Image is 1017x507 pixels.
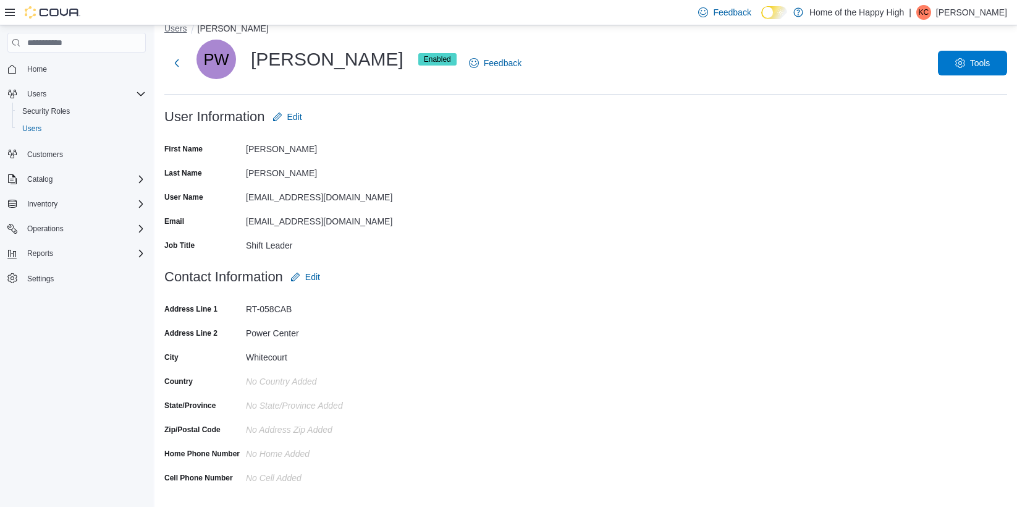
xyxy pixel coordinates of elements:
[246,323,411,338] div: Power Center
[27,249,53,258] span: Reports
[22,124,41,134] span: Users
[22,106,70,116] span: Security Roles
[2,85,151,103] button: Users
[164,144,203,154] label: First Name
[198,23,269,33] button: [PERSON_NAME]
[27,174,53,184] span: Catalog
[164,168,202,178] label: Last Name
[164,304,217,314] label: Address Line 1
[22,271,146,286] span: Settings
[203,40,229,79] span: PW
[246,163,411,178] div: [PERSON_NAME]
[761,6,787,19] input: Dark Mode
[196,40,457,79] div: [PERSON_NAME]
[22,146,146,161] span: Customers
[164,22,1007,37] nav: An example of EuiBreadcrumbs
[27,274,54,284] span: Settings
[164,328,217,338] label: Address Line 2
[919,5,929,20] span: KC
[246,396,411,411] div: No State/Province Added
[22,246,146,261] span: Reports
[22,87,51,101] button: Users
[418,53,457,66] span: Enabled
[970,57,990,69] span: Tools
[246,347,411,362] div: Whitecourt
[22,87,146,101] span: Users
[27,224,64,234] span: Operations
[809,5,904,20] p: Home of the Happy High
[22,271,59,286] a: Settings
[285,265,325,289] button: Edit
[164,377,193,386] label: Country
[17,104,146,119] span: Security Roles
[22,246,58,261] button: Reports
[164,241,195,250] label: Job Title
[909,5,911,20] p: |
[164,352,179,362] label: City
[164,473,233,483] label: Cell Phone Number
[268,104,307,129] button: Edit
[287,111,302,123] span: Edit
[22,62,52,77] a: Home
[7,55,146,320] nav: Complex example
[17,104,75,119] a: Security Roles
[22,147,68,162] a: Customers
[17,121,46,136] a: Users
[164,192,203,202] label: User Name
[2,245,151,262] button: Reports
[164,216,184,226] label: Email
[246,444,411,459] div: No Home added
[246,187,411,202] div: [EMAIL_ADDRESS][DOMAIN_NAME]
[246,211,411,226] div: [EMAIL_ADDRESS][DOMAIN_NAME]
[164,425,221,435] label: Zip/Postal Code
[2,270,151,288] button: Settings
[2,60,151,78] button: Home
[246,236,411,250] div: Shift Leader
[164,449,240,459] label: Home Phone Number
[464,51,526,75] a: Feedback
[27,89,46,99] span: Users
[2,220,151,237] button: Operations
[2,171,151,188] button: Catalog
[22,172,146,187] span: Catalog
[25,6,80,19] img: Cova
[12,103,151,120] button: Security Roles
[246,139,411,154] div: [PERSON_NAME]
[17,121,146,136] span: Users
[305,271,320,283] span: Edit
[27,64,47,74] span: Home
[2,195,151,213] button: Inventory
[246,372,411,386] div: No Country Added
[22,197,146,211] span: Inventory
[916,5,931,20] div: King Chan
[12,120,151,137] button: Users
[424,54,451,65] span: Enabled
[936,5,1007,20] p: [PERSON_NAME]
[938,51,1007,75] button: Tools
[22,197,62,211] button: Inventory
[22,221,69,236] button: Operations
[22,172,57,187] button: Catalog
[713,6,751,19] span: Feedback
[22,61,146,77] span: Home
[22,221,146,236] span: Operations
[2,145,151,163] button: Customers
[484,57,521,69] span: Feedback
[27,199,57,209] span: Inventory
[164,401,216,411] label: State/Province
[196,40,236,79] div: Paige Wachter
[164,51,189,75] button: Next
[27,150,63,160] span: Customers
[246,299,411,314] div: RT-058CAB
[761,19,762,20] span: Dark Mode
[246,420,411,435] div: No Address Zip added
[164,270,283,284] h3: Contact Information
[246,468,411,483] div: No Cell added
[164,109,265,124] h3: User Information
[164,23,187,33] button: Users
